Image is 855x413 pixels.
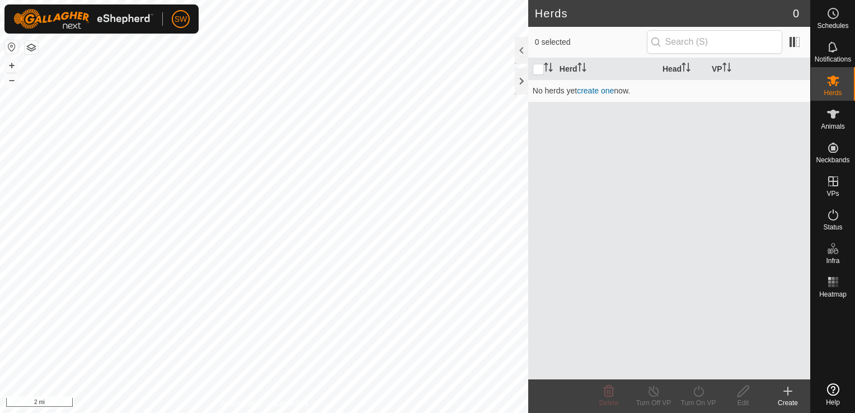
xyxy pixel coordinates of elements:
button: Map Layers [25,41,38,54]
a: Privacy Policy [220,398,262,409]
span: Herds [824,90,842,96]
div: Turn On VP [676,398,721,408]
span: Notifications [815,56,851,63]
p-sorticon: Activate to sort [722,64,731,73]
a: Help [811,379,855,410]
span: Infra [826,257,839,264]
img: Gallagher Logo [13,9,153,29]
input: Search (S) [647,30,782,54]
p-sorticon: Activate to sort [577,64,586,73]
div: Turn Off VP [631,398,676,408]
span: Neckbands [816,157,849,163]
th: VP [707,58,810,80]
p-sorticon: Activate to sort [682,64,690,73]
th: Head [658,58,707,80]
span: 0 [793,5,799,22]
a: create one [577,86,614,95]
th: Herd [555,58,658,80]
span: Heatmap [819,291,847,298]
span: Delete [599,399,619,407]
button: Reset Map [5,40,18,54]
button: + [5,59,18,72]
span: Help [826,399,840,406]
span: SW [175,13,187,25]
div: Edit [721,398,765,408]
td: No herds yet now. [528,79,810,102]
h2: Herds [535,7,793,20]
button: – [5,73,18,87]
p-sorticon: Activate to sort [544,64,553,73]
div: Create [765,398,810,408]
span: Animals [821,123,845,130]
a: Contact Us [275,398,308,409]
span: Schedules [817,22,848,29]
span: Status [823,224,842,231]
span: 0 selected [535,36,647,48]
span: VPs [826,190,839,197]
